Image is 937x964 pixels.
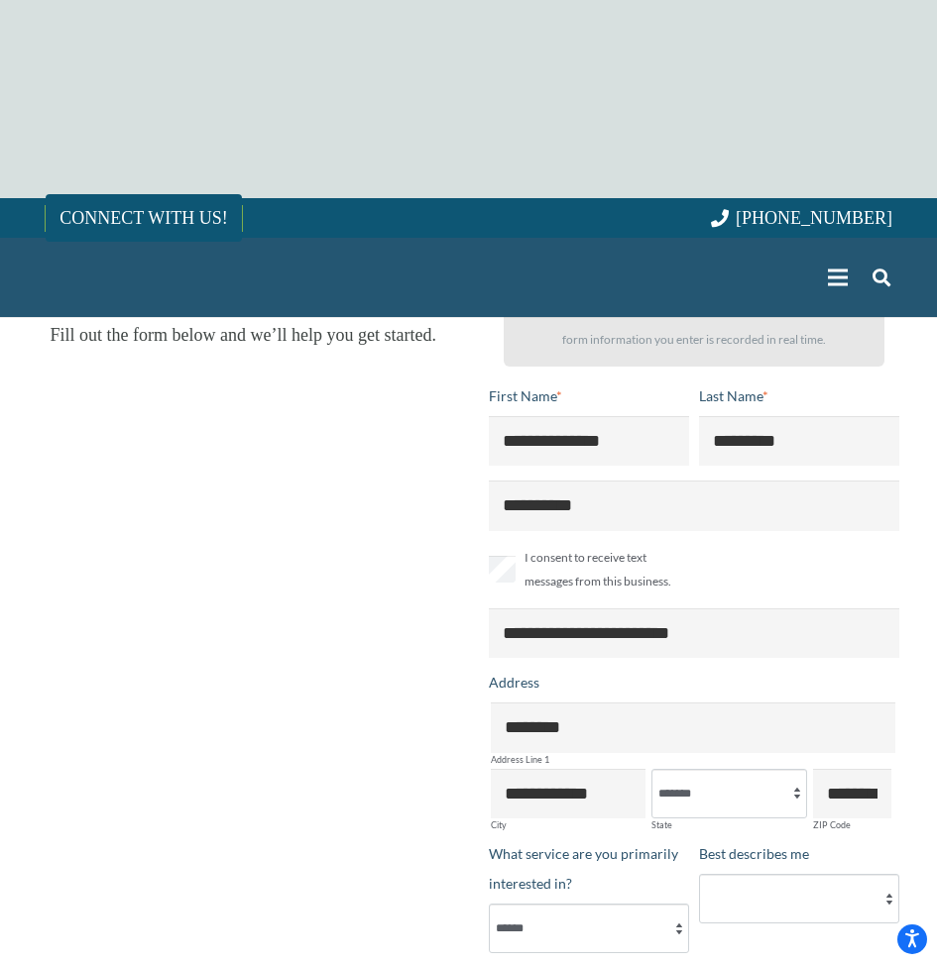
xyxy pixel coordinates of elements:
[489,904,689,953] select: What service are you primarily interested in?
[813,820,891,829] label: ZIP Code
[45,320,442,350] p: Fill out the form below and we’ll help you get started.
[736,208,892,228] span: [PHONE_NUMBER]
[651,820,807,829] label: State
[45,238,374,317] a: Borst-Logo
[522,295,868,355] p: Your privacy is very important to us. To better serve you, the form information you enter is reco...
[491,755,896,764] label: Address Line 1
[489,416,689,466] input: First Name*
[489,556,516,583] input: I consent to receive text messages from this business.
[525,546,689,593] span: I consent to receive text messages from this business.
[699,387,762,404] span: Last Name
[711,208,892,228] a: [PHONE_NUMBER]
[489,387,556,404] span: First Name
[46,194,241,242] a: CONNECT WITH US!
[489,845,678,892] span: What service are you primarily interested in?
[699,845,809,862] span: Best describes me
[489,674,539,691] span: Address
[862,253,901,302] a: Search
[491,820,646,829] label: City
[699,874,899,923] select: Best describes me
[814,253,863,302] a: Menu
[699,416,899,466] input: Last Name*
